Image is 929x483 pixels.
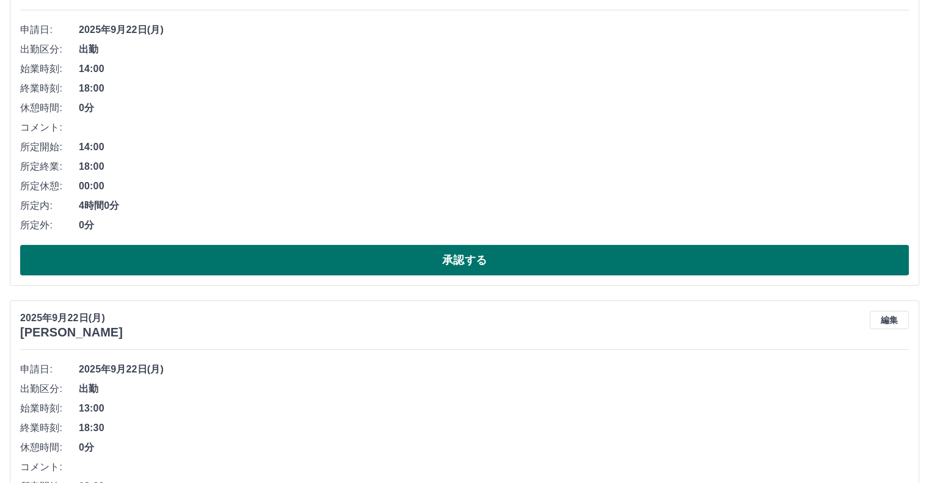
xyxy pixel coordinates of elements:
[20,325,123,340] h3: [PERSON_NAME]
[79,140,909,154] span: 14:00
[20,401,79,416] span: 始業時刻:
[79,179,909,194] span: 00:00
[20,81,79,96] span: 終業時刻:
[79,401,909,416] span: 13:00
[20,62,79,76] span: 始業時刻:
[20,460,79,474] span: コメント:
[79,382,909,396] span: 出勤
[20,440,79,455] span: 休憩時間:
[20,198,79,213] span: 所定内:
[79,101,909,115] span: 0分
[20,218,79,233] span: 所定外:
[79,218,909,233] span: 0分
[79,23,909,37] span: 2025年9月22日(月)
[20,101,79,115] span: 休憩時間:
[20,159,79,174] span: 所定終業:
[79,81,909,96] span: 18:00
[20,120,79,135] span: コメント:
[20,42,79,57] span: 出勤区分:
[20,421,79,435] span: 終業時刻:
[79,159,909,174] span: 18:00
[79,362,909,377] span: 2025年9月22日(月)
[20,23,79,37] span: 申請日:
[20,382,79,396] span: 出勤区分:
[870,311,909,329] button: 編集
[20,362,79,377] span: 申請日:
[79,198,909,213] span: 4時間0分
[79,421,909,435] span: 18:30
[79,62,909,76] span: 14:00
[79,42,909,57] span: 出勤
[20,311,123,325] p: 2025年9月22日(月)
[79,440,909,455] span: 0分
[20,245,909,275] button: 承認する
[20,140,79,154] span: 所定開始:
[20,179,79,194] span: 所定休憩:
